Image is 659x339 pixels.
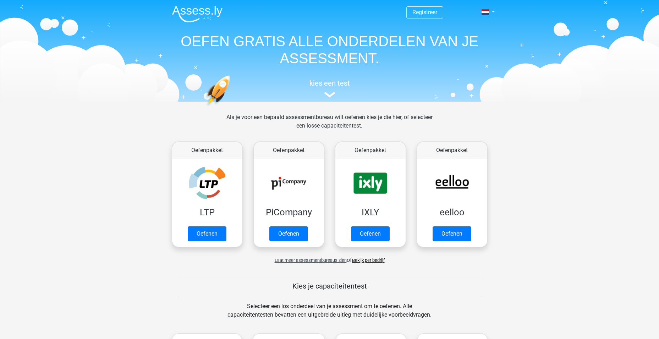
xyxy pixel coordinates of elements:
[269,226,308,241] a: Oefenen
[188,226,226,241] a: Oefenen
[166,33,493,67] h1: OEFEN GRATIS ALLE ONDERDELEN VAN JE ASSESSMENT.
[412,9,437,16] a: Registreer
[351,226,390,241] a: Oefenen
[324,92,335,97] img: assessment
[433,226,471,241] a: Oefenen
[205,75,258,140] img: oefenen
[166,79,493,87] h5: kies een test
[166,250,493,264] div: of
[166,79,493,98] a: kies een test
[221,302,438,328] div: Selecteer een los onderdeel van je assessment om te oefenen. Alle capaciteitentesten bevatten een...
[172,6,223,22] img: Assessly
[275,258,347,263] span: Laat meer assessmentbureaus zien
[221,113,438,139] div: Als je voor een bepaald assessmentbureau wilt oefenen kies je die hier, of selecteer een losse ca...
[352,258,385,263] a: Bekijk per bedrijf
[178,282,481,290] h5: Kies je capaciteitentest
